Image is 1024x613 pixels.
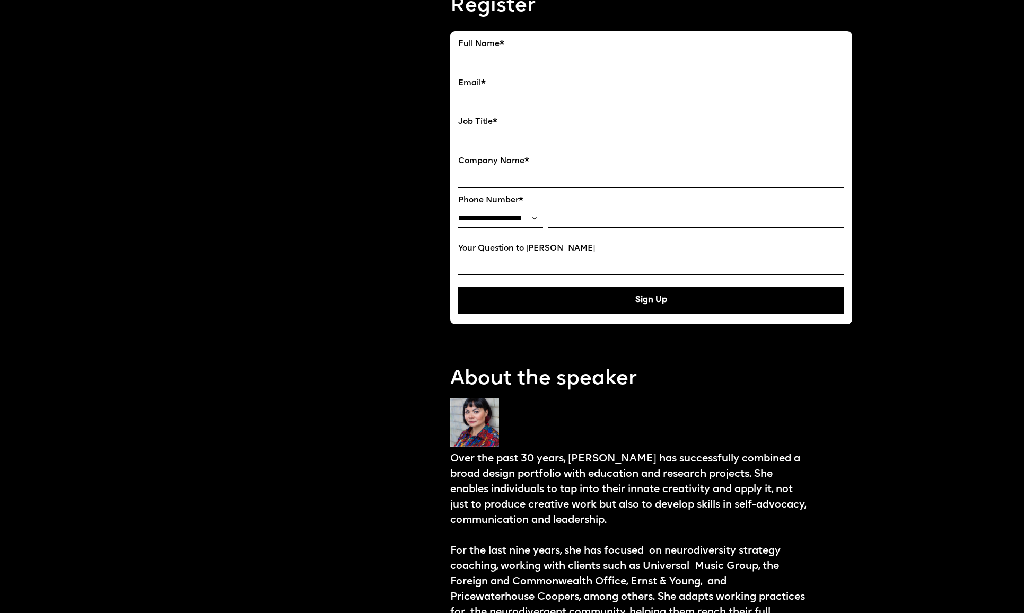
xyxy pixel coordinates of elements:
[458,196,844,206] label: Phone Number
[450,365,852,394] p: About the speaker
[458,78,844,88] label: Email
[458,39,844,49] label: Full Name
[458,117,844,127] label: Job Title
[458,244,844,254] label: Your Question to [PERSON_NAME]
[458,287,844,314] button: Sign Up
[458,156,844,166] label: Company Name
